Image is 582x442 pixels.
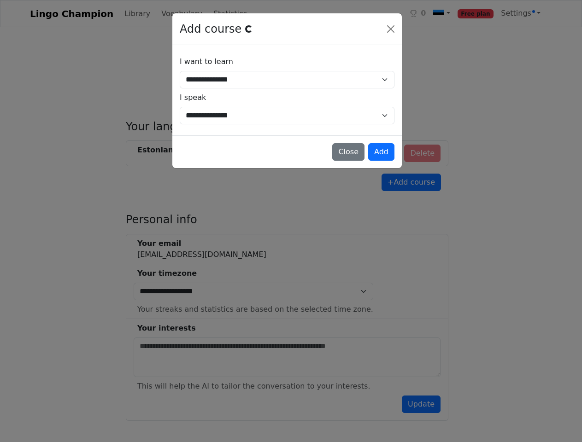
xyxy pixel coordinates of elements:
button: Add [368,143,394,161]
span: Add course [180,21,241,37]
button: Close [332,143,364,161]
button: Close [383,22,398,36]
label: I want to learn [180,56,233,67]
label: I speak [180,92,206,103]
